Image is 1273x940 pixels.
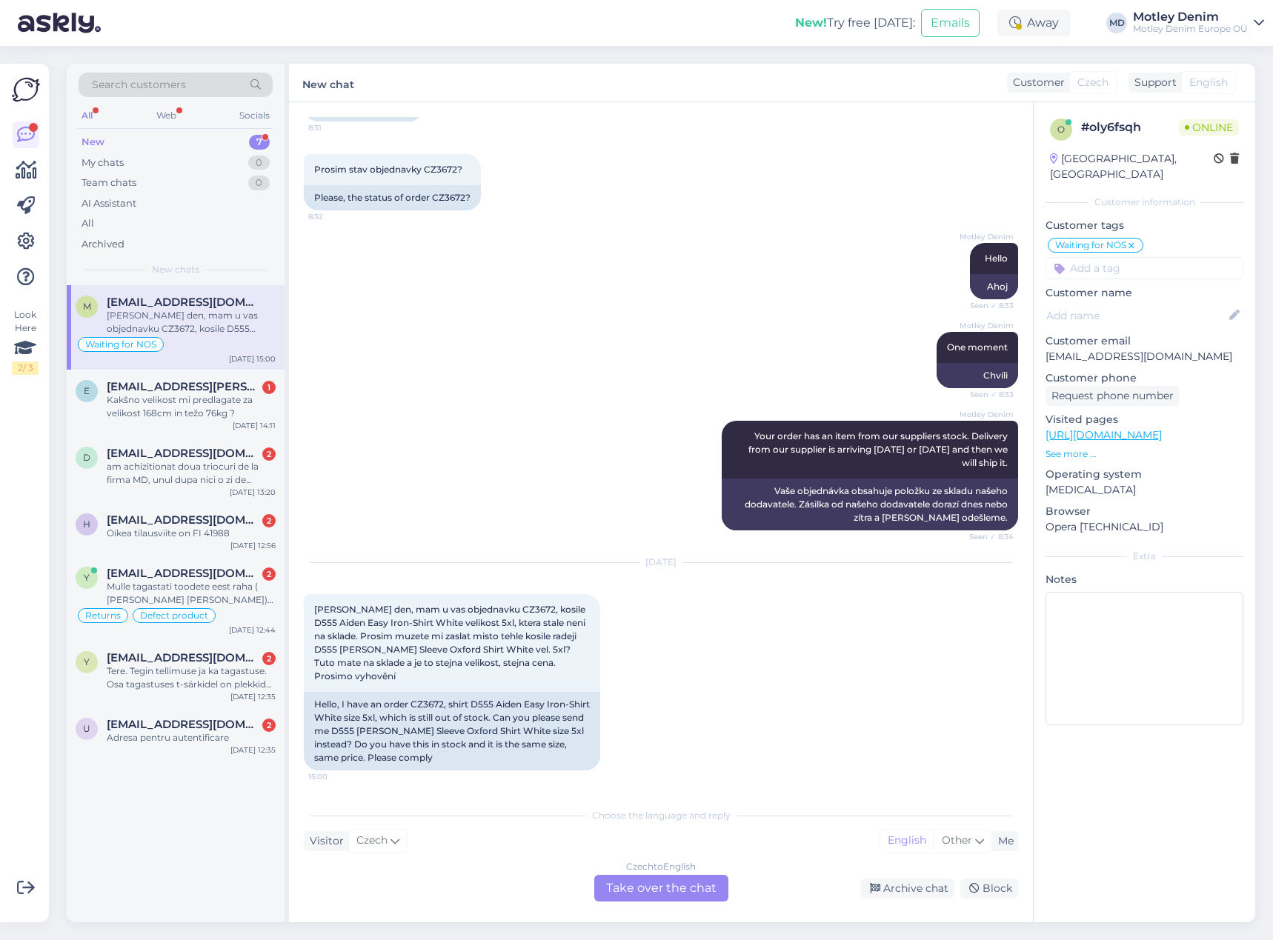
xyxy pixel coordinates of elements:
[230,744,276,756] div: [DATE] 12:35
[861,879,954,899] div: Archive chat
[249,135,270,150] div: 7
[1046,218,1243,233] p: Customer tags
[958,231,1014,242] span: Motley Denim
[83,301,91,312] span: m
[304,185,481,210] div: Please, the status of order CZ3672?
[230,691,276,702] div: [DATE] 12:35
[958,300,1014,311] span: Seen ✓ 8:33
[795,16,827,30] b: New!
[356,833,388,849] span: Czech
[626,860,696,873] div: Czech to English
[1050,151,1214,182] div: [GEOGRAPHIC_DATA], [GEOGRAPHIC_DATA]
[997,10,1071,36] div: Away
[107,718,261,731] span: ufirtnitsocprime@gmail.com
[942,833,972,847] span: Other
[880,830,934,852] div: English
[82,156,124,170] div: My chats
[230,487,276,498] div: [DATE] 13:20
[1046,482,1243,498] p: [MEDICAL_DATA]
[107,567,261,580] span: yuliasoots@gmail.com
[1046,307,1226,324] input: Add name
[1046,196,1243,209] div: Customer information
[262,719,276,732] div: 2
[1007,75,1065,90] div: Customer
[12,308,39,375] div: Look Here
[262,447,276,461] div: 2
[304,556,1018,569] div: [DATE]
[308,211,364,222] span: 8:32
[84,656,90,667] span: y
[960,879,1018,899] div: Block
[82,135,104,150] div: New
[262,652,276,665] div: 2
[1133,23,1248,35] div: Motley Denim Europe OÜ
[82,237,124,252] div: Archived
[85,340,156,349] span: Waiting for NOS
[140,611,208,620] span: Defect product
[107,393,276,420] div: Kakšno velikost mi predlagate za velikost 168cm in težo 76kg ?
[1046,447,1243,461] p: See more ...
[107,527,276,540] div: Oikea tilausviite on FI 41988
[229,353,276,364] div: [DATE] 15:00
[229,624,276,636] div: [DATE] 12:44
[107,460,276,487] div: am achizitionat doua triocuri de la firma MD, unul dupa nici o zi de folosinta,cu eticheta origin...
[107,380,261,393] span: el.teh.bojan.zubic@gmail.com
[107,296,261,309] span: martinarejt@seznam.cz
[1046,349,1243,364] p: [EMAIL_ADDRESS][DOMAIN_NAME]
[958,409,1014,420] span: Motley Denim
[1046,504,1243,519] p: Browser
[107,513,261,527] span: hannele.lappalainen57@gmail.com
[107,447,261,460] span: davidutupopescu@gmail.com
[84,385,90,396] span: e
[84,572,90,583] span: y
[236,106,273,125] div: Socials
[1046,550,1243,563] div: Extra
[1046,257,1243,279] input: Add a tag
[262,381,276,394] div: 1
[947,341,1008,353] span: One moment
[262,514,276,527] div: 2
[958,389,1014,400] span: Seen ✓ 8:33
[1046,519,1243,535] p: Opera [TECHNICAL_ID]
[308,122,364,133] span: 8:31
[1133,11,1248,23] div: Motley Denim
[308,771,364,782] span: 15:00
[107,309,276,336] div: [PERSON_NAME] den, mam u vas objednavku CZ3672, kosile D555 Aiden Easy Iron-Shirt White velikost ...
[82,196,136,211] div: AI Assistant
[1046,285,1243,301] p: Customer name
[304,833,344,849] div: Visitor
[233,420,276,431] div: [DATE] 14:11
[722,479,1018,530] div: Vaše objednávka obsahuje položku ze skladu našeho dodavatele. Zásilka od našeho dodavatele dorazí...
[1189,75,1228,90] span: English
[304,809,1018,822] div: Choose the language and reply
[985,253,1008,264] span: Hello
[314,604,588,681] span: [PERSON_NAME] den, mam u vas objednavku CZ3672, kosile D555 Aiden Easy Iron-Shirt White velikost ...
[248,176,270,190] div: 0
[1057,124,1065,135] span: o
[79,106,96,125] div: All
[958,531,1014,542] span: Seen ✓ 8:34
[302,73,354,93] label: New chat
[1046,572,1243,587] p: Notes
[1046,370,1243,386] p: Customer phone
[970,274,1018,299] div: Ahoj
[1055,241,1126,250] span: Waiting for NOS
[1077,75,1109,90] span: Czech
[12,361,39,375] div: 2 / 3
[107,731,276,744] div: Adresa pentru autentificare
[107,580,276,607] div: Mulle tagastati toodete eest raha ( [PERSON_NAME] [PERSON_NAME]) aga särkide eest mitte. Kas neid...
[1046,333,1243,349] p: Customer email
[12,76,40,104] img: Askly Logo
[992,833,1014,849] div: Me
[1129,75,1177,90] div: Support
[83,723,90,734] span: u
[1106,13,1127,33] div: MD
[107,651,261,664] span: yuliasoots@gmail.com
[1133,11,1264,35] a: Motley DenimMotley Denim Europe OÜ
[230,540,276,551] div: [DATE] 12:56
[107,664,276,691] div: Tere. Tegin tellimuse ja ka tagastuse. Osa tagastuses t-särkidel on plekkid peal . Sooviks n vahe...
[153,106,179,125] div: Web
[1046,386,1180,406] div: Request phone number
[314,164,462,175] span: Prosim stav objednavky CZ3672?
[304,692,600,770] div: Hello, I have an order CZ3672, shirt D555 Aiden Easy Iron-Shirt White size 5xl, which is still ou...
